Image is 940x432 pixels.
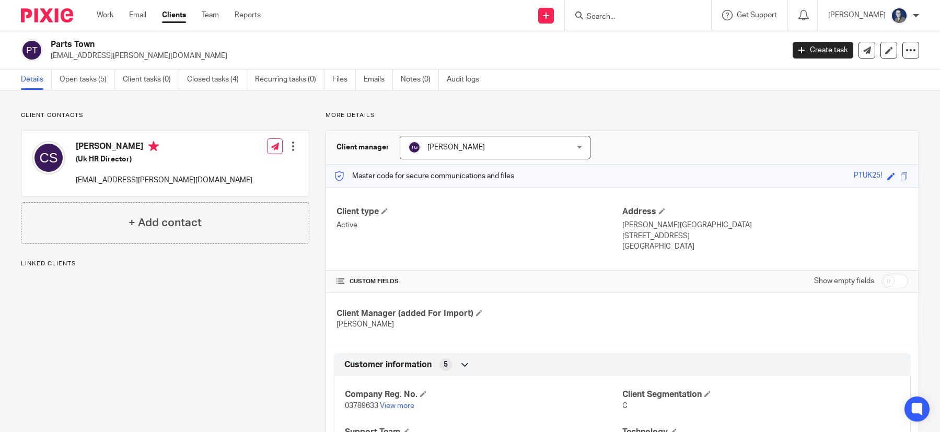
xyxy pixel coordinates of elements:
[364,69,393,90] a: Emails
[334,171,514,181] p: Master code for secure communications and files
[21,260,309,268] p: Linked clients
[344,359,432,370] span: Customer information
[336,321,394,328] span: [PERSON_NAME]
[427,144,485,151] span: [PERSON_NAME]
[51,39,632,50] h2: Parts Town
[162,10,186,20] a: Clients
[891,7,908,24] img: Paul%20corporate%20headshot.jpg
[148,141,159,151] i: Primary
[129,10,146,20] a: Email
[76,141,252,154] h4: [PERSON_NAME]
[76,154,252,165] h5: (Uk HR Director)
[622,241,908,252] p: [GEOGRAPHIC_DATA]
[737,11,777,19] span: Get Support
[345,402,378,410] span: 03789633
[622,231,908,241] p: [STREET_ADDRESS]
[21,39,43,61] img: svg%3E
[408,141,421,154] img: svg%3E
[326,111,919,120] p: More details
[380,402,414,410] a: View more
[586,13,680,22] input: Search
[336,308,622,319] h4: Client Manager (added For Import)
[854,170,882,182] div: PTUK25!
[793,42,853,59] a: Create task
[97,10,113,20] a: Work
[622,206,908,217] h4: Address
[814,276,874,286] label: Show empty fields
[401,69,439,90] a: Notes (0)
[60,69,115,90] a: Open tasks (5)
[336,206,622,217] h4: Client type
[622,220,908,230] p: [PERSON_NAME][GEOGRAPHIC_DATA]
[129,215,202,231] h4: + Add contact
[21,111,309,120] p: Client contacts
[51,51,777,61] p: [EMAIL_ADDRESS][PERSON_NAME][DOMAIN_NAME]
[332,69,356,90] a: Files
[76,175,252,185] p: [EMAIL_ADDRESS][PERSON_NAME][DOMAIN_NAME]
[235,10,261,20] a: Reports
[255,69,324,90] a: Recurring tasks (0)
[622,389,900,400] h4: Client Segmentation
[187,69,247,90] a: Closed tasks (4)
[622,402,628,410] span: C
[336,277,622,286] h4: CUSTOM FIELDS
[21,8,73,22] img: Pixie
[444,359,448,370] span: 5
[21,69,52,90] a: Details
[336,142,389,153] h3: Client manager
[447,69,487,90] a: Audit logs
[336,220,622,230] p: Active
[123,69,179,90] a: Client tasks (0)
[32,141,65,174] img: svg%3E
[345,389,622,400] h4: Company Reg. No.
[828,10,886,20] p: [PERSON_NAME]
[202,10,219,20] a: Team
